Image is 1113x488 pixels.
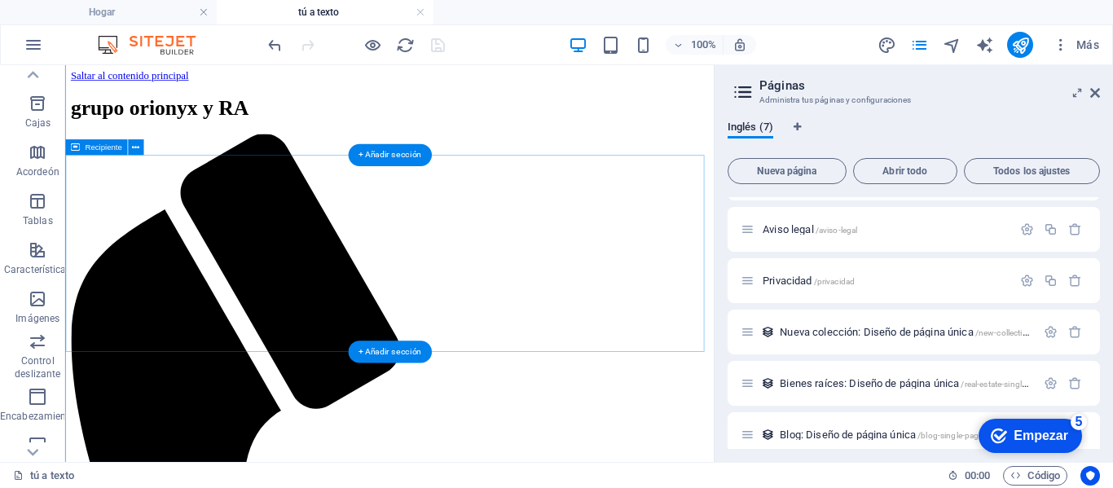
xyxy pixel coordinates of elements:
[757,165,816,177] font: Nueva página
[13,466,74,486] a: Haga clic para cancelar la selección. Haga doble clic para abrir Páginas.
[396,36,415,55] i: Recargar página
[763,275,812,287] font: Privacidad
[761,325,775,339] div: Este diseño se utiliza como plantilla para todos los elementos (por ejemplo, una entrada de blog)...
[965,469,990,481] font: 00:00
[7,7,154,20] a: Saltar al contenido principal
[1044,325,1058,339] div: Ajustes
[1044,376,1058,390] div: Ajustes
[948,466,991,486] h6: Tiempo de sesión
[780,429,916,441] font: Blog: Diseño de página única
[780,377,959,389] font: Bienes raíces: Diseño de página única
[395,35,415,55] button: recargar
[298,7,339,18] font: tú a texto
[878,36,896,55] i: Diseño (Ctrl+Alt+Y)
[85,143,121,152] font: Recipiente
[1080,466,1100,486] button: Centrados en el usuario
[853,158,957,184] button: Abrir todo
[15,313,59,324] font: Imágenes
[917,431,1008,440] font: /blog-single-page-layout
[1003,466,1067,486] button: Código
[993,165,1070,177] font: Todos los ajustes
[761,376,775,390] div: Este diseño se utiliza como plantilla para todos los elementos (por ejemplo, una entrada de blog)...
[1076,38,1099,51] font: Más
[975,326,1103,338] font: /new-collection-single-page-layout
[94,35,216,55] img: Logotipo del editor
[105,4,112,18] font: 5
[15,355,60,380] font: Control deslizante
[780,326,973,338] font: Nueva colección: Diseño de página única
[775,327,1036,337] div: Nueva colección: Diseño de página única/new-collection-single-page-layout
[974,35,994,55] button: generador de texto
[780,377,1071,389] span: Haga clic para abrir la página
[1011,36,1030,55] i: Publicar
[775,378,1036,389] div: Bienes raíces: Diseño de página única/real-estate-single-page-layout
[877,35,896,55] button: diseño
[882,165,927,177] font: Abrir todo
[1068,274,1082,288] div: Eliminar
[1007,32,1033,58] button: publicar
[732,37,747,52] i: Al cambiar el tamaño, se ajusta automáticamente el nivel de zoom para adaptarse al dispositivo el...
[363,35,382,55] button: Haga clic aquí para salir del modo de vista previa y continuar editando
[666,35,724,55] button: 100%
[763,223,857,235] span: Haga clic para abrir la página
[1068,376,1082,390] div: Eliminar
[910,36,929,55] i: Páginas (Ctrl+Alt+S)
[763,223,814,235] font: Aviso legal
[975,36,994,55] i: Escritor de IA
[4,264,72,275] font: Características
[761,428,775,442] div: Este diseño se utiliza como plantilla para todos los elementos (por ejemplo, una entrada de blog)...
[758,224,1012,235] div: Aviso legal/aviso-legal
[1020,274,1034,288] div: Ajustes
[964,158,1100,184] button: Todos los ajustes
[89,7,115,18] font: Hogar
[759,95,912,104] font: Administra tus páginas y configuraciones
[728,121,1100,152] div: Pestañas de idioma
[25,117,51,129] font: Cajas
[1068,222,1082,236] div: Eliminar
[814,277,856,286] font: /privacidad
[728,158,847,184] button: Nueva página
[266,36,284,55] i: Deshacer: Cambiar páginas (Ctrl+Z)
[759,78,805,93] font: Páginas
[265,35,284,55] button: deshacer
[1027,469,1060,481] font: Código
[30,469,74,481] font: tú a texto
[758,275,1012,286] div: Privacidad/privacidad
[1044,222,1058,236] div: Duplicado
[728,121,773,133] font: Inglés (7)
[359,347,421,357] font: + Añadir sección
[359,150,421,160] font: + Añadir sección
[691,38,716,51] font: 100%
[775,429,1036,440] div: Blog: Diseño de página única/blog-single-page-layout
[43,18,98,32] font: Empezar
[1068,325,1082,339] div: Eliminar
[1044,274,1058,288] div: Duplicado
[16,166,59,178] font: Acordeón
[909,35,929,55] button: páginas
[8,8,112,42] div: Empezar Quedan 5 elementos, 0 % completado
[943,36,961,55] i: Navegador
[1046,32,1106,58] button: Más
[1020,222,1034,236] div: Ajustes
[942,35,961,55] button: navegador
[763,275,855,287] span: Haga clic para abrir la página
[961,377,1071,389] font: /real-estate-single-page-layout
[23,215,53,226] font: Tablas
[816,226,858,235] font: /aviso-legal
